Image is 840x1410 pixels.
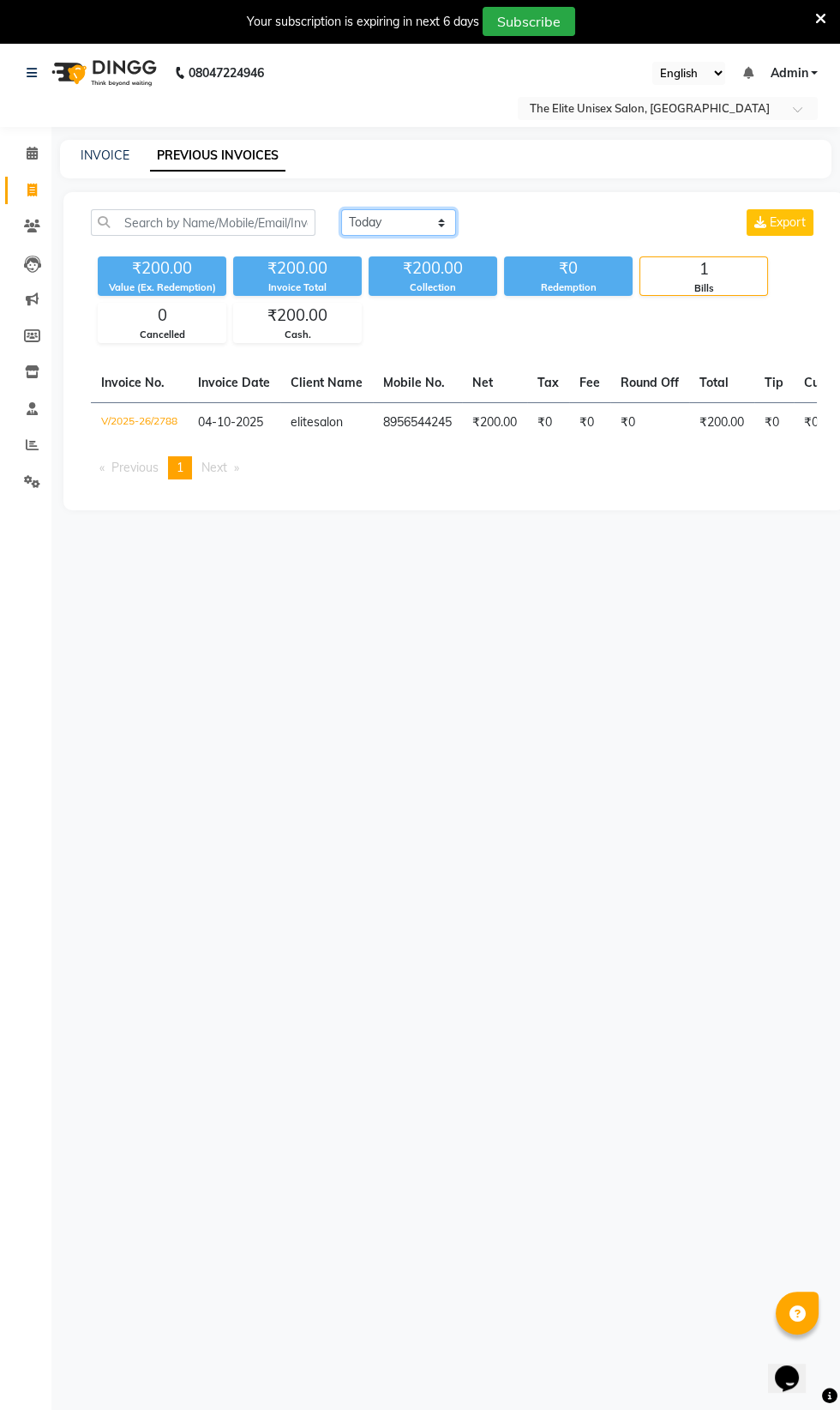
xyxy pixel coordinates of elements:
[98,256,226,280] div: ₹200.00
[579,375,600,390] span: Fee
[44,49,161,97] img: logo
[198,375,270,390] span: Invoice Date
[198,414,263,430] span: 04-10-2025
[233,256,362,280] div: ₹200.00
[98,280,226,295] div: Value (Ex. Redemption)
[291,414,314,430] span: elite
[747,209,813,236] button: Export
[234,304,361,328] div: ₹200.00
[201,460,227,475] span: Next
[373,402,462,443] td: 8956544245
[699,375,729,390] span: Total
[111,460,159,475] span: Previous
[99,328,225,342] div: Cancelled
[504,280,633,295] div: Redemption
[81,148,129,163] a: INVOICE
[472,375,493,390] span: Net
[770,214,806,230] span: Export
[537,375,559,390] span: Tax
[462,402,527,443] td: ₹200.00
[689,402,754,443] td: ₹200.00
[247,13,479,31] div: Your subscription is expiring in next 6 days
[177,460,183,475] span: 1
[610,402,689,443] td: ₹0
[640,281,767,296] div: Bills
[754,402,794,443] td: ₹0
[383,375,445,390] span: Mobile No.
[101,375,165,390] span: Invoice No.
[527,402,569,443] td: ₹0
[150,141,285,172] a: PREVIOUS INVOICES
[765,375,783,390] span: Tip
[369,280,497,295] div: Collection
[91,209,315,236] input: Search by Name/Mobile/Email/Invoice No
[770,64,807,82] span: Admin
[91,402,188,443] td: V/2025-26/2788
[233,280,362,295] div: Invoice Total
[314,414,343,430] span: salon
[640,257,767,281] div: 1
[234,328,361,342] div: Cash.
[291,375,363,390] span: Client Name
[504,256,633,280] div: ₹0
[369,256,497,280] div: ₹200.00
[483,7,575,36] button: Subscribe
[569,402,610,443] td: ₹0
[91,456,817,479] nav: Pagination
[621,375,679,390] span: Round Off
[768,1341,823,1393] iframe: chat widget
[189,49,264,97] b: 08047224946
[99,304,225,328] div: 0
